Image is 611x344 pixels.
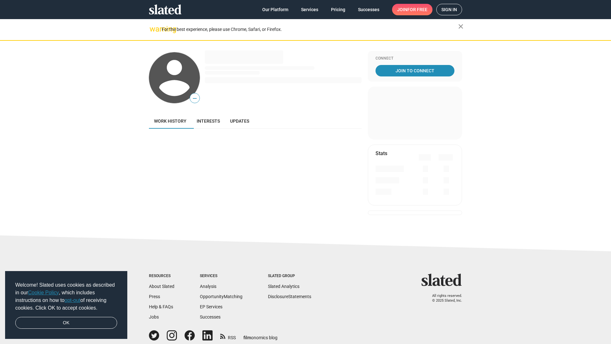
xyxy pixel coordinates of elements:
[149,314,159,319] a: Jobs
[257,4,293,15] a: Our Platform
[192,113,225,129] a: Interests
[326,4,350,15] a: Pricing
[397,4,427,15] span: Join
[262,4,288,15] span: Our Platform
[243,335,251,340] span: film
[392,4,432,15] a: Joinfor free
[353,4,384,15] a: Successes
[65,297,81,303] a: opt-out
[268,284,299,289] a: Slated Analytics
[331,4,345,15] span: Pricing
[376,65,454,76] a: Join To Connect
[200,274,242,279] div: Services
[162,25,458,34] div: For the best experience, please use Chrome, Safari, or Firefox.
[15,281,117,312] span: Welcome! Slated uses cookies as described in our , which includes instructions on how to of recei...
[376,56,454,61] div: Connect
[230,118,249,124] span: Updates
[243,330,277,341] a: filmonomics blog
[268,274,311,279] div: Slated Group
[149,304,173,309] a: Help & FAQs
[150,25,157,33] mat-icon: warning
[268,294,311,299] a: DisclosureStatements
[225,113,254,129] a: Updates
[377,65,453,76] span: Join To Connect
[441,4,457,15] span: Sign in
[154,118,186,124] span: Work history
[149,274,174,279] div: Resources
[197,118,220,124] span: Interests
[149,113,192,129] a: Work history
[200,314,221,319] a: Successes
[376,150,387,157] mat-card-title: Stats
[457,23,465,30] mat-icon: close
[358,4,379,15] span: Successes
[301,4,318,15] span: Services
[296,4,323,15] a: Services
[28,290,59,295] a: Cookie Policy
[15,317,117,329] a: dismiss cookie message
[149,294,160,299] a: Press
[425,294,462,303] p: All rights reserved. © 2025 Slated, Inc.
[190,94,200,103] span: —
[436,4,462,15] a: Sign in
[200,284,216,289] a: Analysis
[200,294,242,299] a: OpportunityMatching
[407,4,427,15] span: for free
[220,331,236,341] a: RSS
[200,304,222,309] a: EP Services
[5,271,127,339] div: cookieconsent
[149,284,174,289] a: About Slated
